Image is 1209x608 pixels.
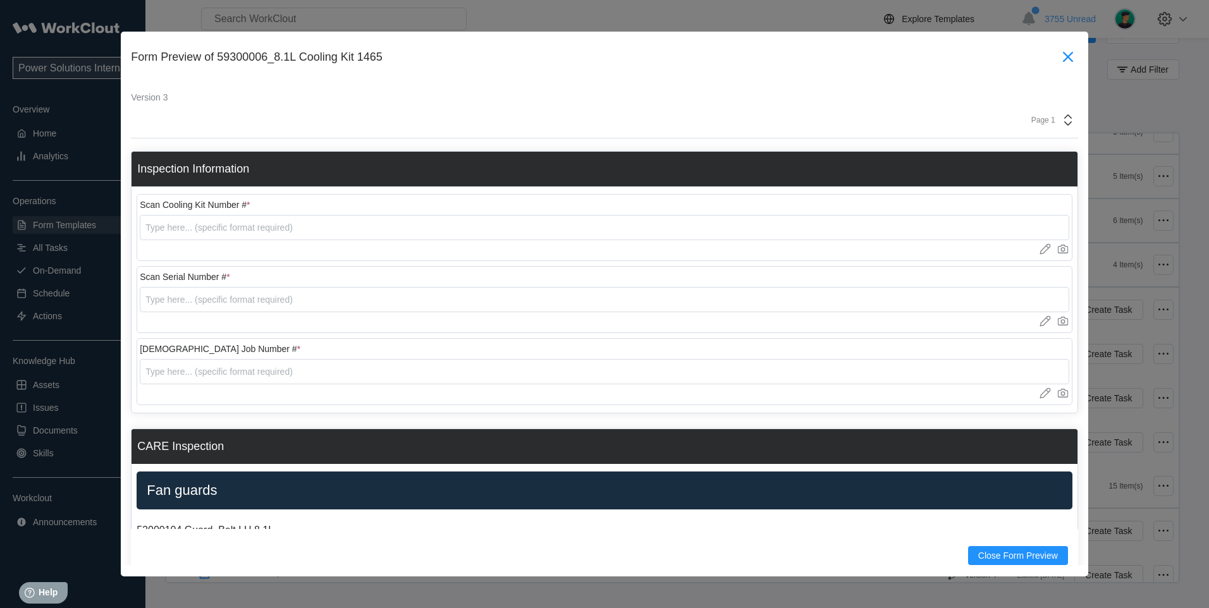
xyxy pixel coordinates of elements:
[140,344,300,354] div: [DEMOGRAPHIC_DATA] Job Number #
[131,92,1078,102] div: Version 3
[142,482,1067,499] h2: Fan guards
[140,272,230,282] div: Scan Serial Number #
[978,551,1058,560] span: Close Form Preview
[1024,116,1055,125] div: Page 1
[140,200,250,210] div: Scan Cooling Kit Number #
[140,359,1069,384] input: Type here... (specific format required)
[131,51,1058,64] div: Form Preview of 59300006_8.1L Cooling Kit 1465
[137,525,1072,536] p: 52000104 Guard, Belt LH 8.1L
[140,287,1069,312] input: Type here... (specific format required)
[968,546,1068,565] button: Close Form Preview
[140,215,1069,240] input: Type here... (specific format required)
[137,440,224,453] div: CARE Inspection
[137,162,249,176] div: Inspection Information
